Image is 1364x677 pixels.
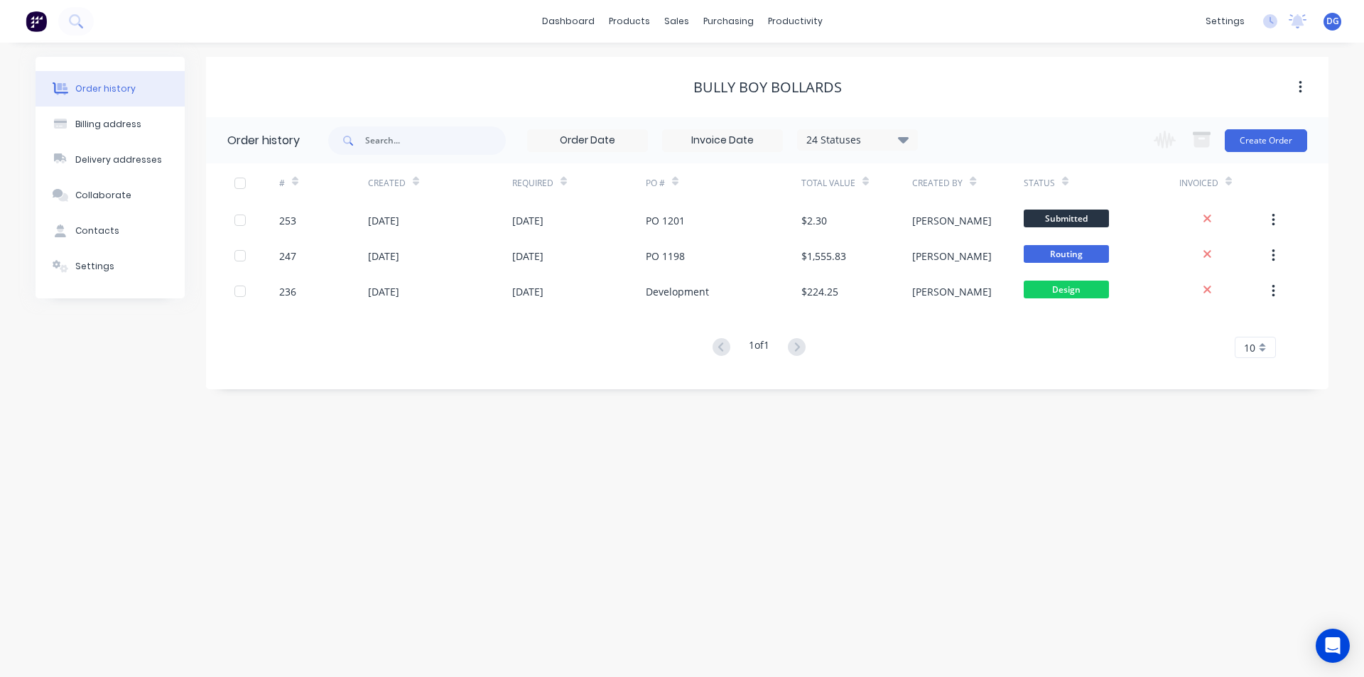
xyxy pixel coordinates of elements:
[912,249,992,264] div: [PERSON_NAME]
[368,284,399,299] div: [DATE]
[75,260,114,273] div: Settings
[528,130,647,151] input: Order Date
[279,213,296,228] div: 253
[279,177,285,190] div: #
[646,249,685,264] div: PO 1198
[912,177,963,190] div: Created By
[1198,11,1252,32] div: settings
[36,213,185,249] button: Contacts
[1225,129,1307,152] button: Create Order
[75,82,136,95] div: Order history
[26,11,47,32] img: Factory
[75,189,131,202] div: Collaborate
[646,213,685,228] div: PO 1201
[512,284,543,299] div: [DATE]
[512,163,646,202] div: Required
[512,249,543,264] div: [DATE]
[912,213,992,228] div: [PERSON_NAME]
[36,249,185,284] button: Settings
[646,284,709,299] div: Development
[696,11,761,32] div: purchasing
[1024,177,1055,190] div: Status
[1024,245,1109,263] span: Routing
[368,163,512,202] div: Created
[693,79,842,96] div: Bully Boy Bollards
[801,163,912,202] div: Total Value
[365,126,506,155] input: Search...
[279,249,296,264] div: 247
[663,130,782,151] input: Invoice Date
[646,163,801,202] div: PO #
[368,213,399,228] div: [DATE]
[801,213,827,228] div: $2.30
[368,177,406,190] div: Created
[749,337,769,358] div: 1 of 1
[36,71,185,107] button: Order history
[801,249,846,264] div: $1,555.83
[798,132,917,148] div: 24 Statuses
[1024,210,1109,227] span: Submitted
[1179,177,1218,190] div: Invoiced
[1326,15,1339,28] span: DG
[227,132,300,149] div: Order history
[36,142,185,178] button: Delivery addresses
[761,11,830,32] div: productivity
[1316,629,1350,663] div: Open Intercom Messenger
[602,11,657,32] div: products
[512,213,543,228] div: [DATE]
[646,177,665,190] div: PO #
[801,177,855,190] div: Total Value
[36,178,185,213] button: Collaborate
[1179,163,1268,202] div: Invoiced
[75,153,162,166] div: Delivery addresses
[36,107,185,142] button: Billing address
[1244,340,1255,355] span: 10
[512,177,553,190] div: Required
[279,284,296,299] div: 236
[75,224,119,237] div: Contacts
[912,284,992,299] div: [PERSON_NAME]
[279,163,368,202] div: #
[912,163,1023,202] div: Created By
[368,249,399,264] div: [DATE]
[657,11,696,32] div: sales
[801,284,838,299] div: $224.25
[1024,163,1179,202] div: Status
[535,11,602,32] a: dashboard
[1024,281,1109,298] span: Design
[75,118,141,131] div: Billing address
